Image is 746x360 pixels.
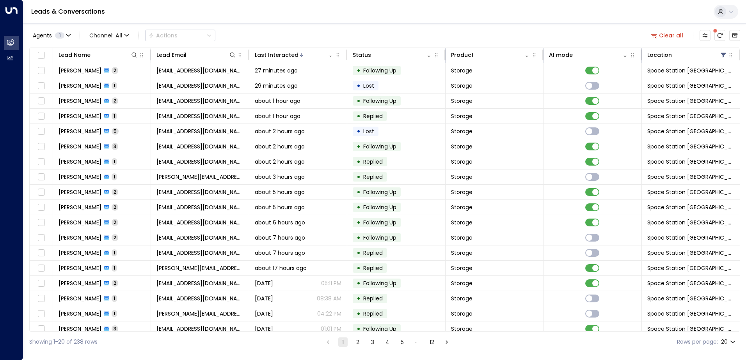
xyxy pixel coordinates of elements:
[112,143,118,150] span: 3
[156,249,243,257] span: darrendickson88@outlook.com
[451,97,472,105] span: Storage
[321,325,341,333] p: 01:01 PM
[255,97,300,105] span: about 1 hour ago
[363,219,396,226] span: Following Up
[647,188,734,196] span: Space Station Doncaster
[363,203,396,211] span: Following Up
[156,50,186,60] div: Lead Email
[59,295,101,302] span: Aleesha-Marie Broadhead
[647,158,734,166] span: Space Station Doncaster
[255,295,273,302] span: Yesterday
[729,30,740,41] button: Archived Leads
[338,337,348,347] button: page 1
[255,173,305,181] span: about 3 hours ago
[112,189,118,195] span: 2
[451,143,472,150] span: Storage
[59,310,101,318] span: Laura Davis
[357,277,361,290] div: •
[357,216,361,229] div: •
[33,33,52,38] span: Agents
[156,173,243,181] span: elizabeth.holdridge99@gnail.com
[255,112,300,120] span: about 1 hour ago
[36,157,46,167] span: Toggle select row
[29,338,98,346] div: Showing 1-20 of 238 rows
[145,30,215,41] div: Button group with a nested menu
[59,127,101,135] span: Perry McShane
[59,325,101,333] span: Rebecca Shepherd
[647,97,734,105] span: Space Station Doncaster
[156,50,236,60] div: Lead Email
[59,173,101,181] span: Katelyn Gane
[647,310,734,318] span: Space Station Doncaster
[357,155,361,168] div: •
[677,338,718,346] label: Rows per page:
[36,51,46,60] span: Toggle select all
[156,188,243,196] span: brandiacstores@outlook.com
[647,295,734,302] span: Space Station Doncaster
[357,125,361,138] div: •
[36,187,46,197] span: Toggle select row
[59,264,101,272] span: Kate Burley
[357,292,361,305] div: •
[145,30,215,41] button: Actions
[451,279,472,287] span: Storage
[363,97,396,105] span: Following Up
[451,50,531,60] div: Product
[368,337,377,347] button: Go to page 3
[59,97,101,105] span: Michelle Lawrence
[55,32,64,39] span: 1
[451,203,472,211] span: Storage
[156,82,243,90] span: sheilaross_3@hotmail.com
[112,204,118,210] span: 2
[647,325,734,333] span: Space Station Doncaster
[112,325,118,332] span: 3
[156,203,243,211] span: thorpey8383@gmail.com
[112,173,117,180] span: 1
[36,203,46,212] span: Toggle select row
[323,337,452,347] nav: pagination navigation
[36,81,46,91] span: Toggle select row
[363,295,383,302] span: Replied
[451,249,472,257] span: Storage
[363,173,383,181] span: Replied
[255,310,273,318] span: Aug 16, 2025
[59,219,101,226] span: Carl Lewis
[255,127,305,135] span: about 2 hours ago
[451,188,472,196] span: Storage
[59,143,101,150] span: Tia Wilkins
[647,143,734,150] span: Space Station Doncaster
[59,67,101,74] span: Harley Hodder
[647,249,734,257] span: Space Station Doncaster
[451,325,472,333] span: Storage
[255,249,305,257] span: about 7 hours ago
[156,143,243,150] span: tiawilkins@gmail.com
[59,82,101,90] span: Sheila Ross
[357,140,361,153] div: •
[647,234,734,242] span: Space Station Doncaster
[86,30,132,41] button: Channel:All
[36,248,46,258] span: Toggle select row
[255,158,305,166] span: about 2 hours ago
[357,322,361,335] div: •
[363,158,383,166] span: Replied
[59,188,101,196] span: Brandon Stenson
[363,234,396,242] span: Following Up
[363,249,383,257] span: Replied
[156,127,243,135] span: perry_mcshane@hotmail.co.uk
[363,188,396,196] span: Following Up
[255,188,305,196] span: about 5 hours ago
[36,309,46,319] span: Toggle select row
[112,249,117,256] span: 1
[255,279,273,287] span: Yesterday
[59,50,91,60] div: Lead Name
[36,111,46,121] span: Toggle select row
[451,127,472,135] span: Storage
[714,30,725,41] span: There are new threads available. Refresh the grid to view the latest updates.
[156,112,243,120] span: shepplestone@hotmail.co.uk
[647,127,734,135] span: Space Station Doncaster
[156,279,243,287] span: tuttis.enigmas_3o@icloud.com
[112,158,117,165] span: 1
[647,203,734,211] span: Space Station Doncaster
[86,30,132,41] span: Channel:
[255,50,298,60] div: Last Interacted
